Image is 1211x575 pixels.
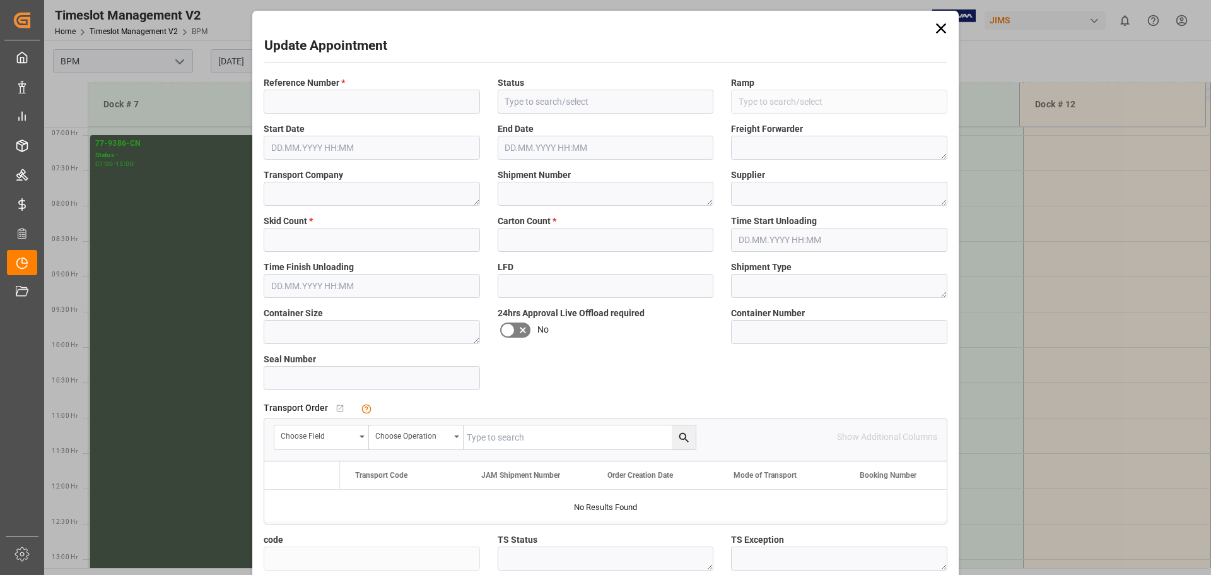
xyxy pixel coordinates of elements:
[481,471,560,480] span: JAM Shipment Number
[264,36,387,56] h2: Update Appointment
[731,307,805,320] span: Container Number
[731,261,792,274] span: Shipment Type
[498,215,556,228] span: Carton Count
[369,425,464,449] button: open menu
[537,323,549,336] span: No
[731,215,817,228] span: Time Start Unloading
[274,425,369,449] button: open menu
[464,425,696,449] input: Type to search
[355,471,407,480] span: Transport Code
[731,122,803,136] span: Freight Forwarder
[498,90,714,114] input: Type to search/select
[264,76,345,90] span: Reference Number
[731,169,765,182] span: Supplier
[264,353,316,366] span: Seal Number
[264,401,328,415] span: Transport Order
[498,307,645,320] span: 24hrs Approval Live Offload required
[264,307,323,320] span: Container Size
[607,471,673,480] span: Order Creation Date
[498,136,714,160] input: DD.MM.YYYY HH:MM
[375,427,450,442] div: Choose Operation
[264,261,354,274] span: Time Finish Unloading
[498,122,534,136] span: End Date
[731,533,784,547] span: TS Exception
[731,90,947,114] input: Type to search/select
[264,274,480,298] input: DD.MM.YYYY HH:MM
[498,261,513,274] span: LFD
[264,169,343,182] span: Transport Company
[731,76,754,90] span: Ramp
[281,427,355,442] div: Choose field
[672,425,696,449] button: search button
[264,122,305,136] span: Start Date
[498,533,537,547] span: TS Status
[498,76,524,90] span: Status
[734,471,797,480] span: Mode of Transport
[498,169,571,182] span: Shipment Number
[860,471,916,480] span: Booking Number
[731,228,947,252] input: DD.MM.YYYY HH:MM
[264,136,480,160] input: DD.MM.YYYY HH:MM
[264,215,313,228] span: Skid Count
[264,533,283,547] span: code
